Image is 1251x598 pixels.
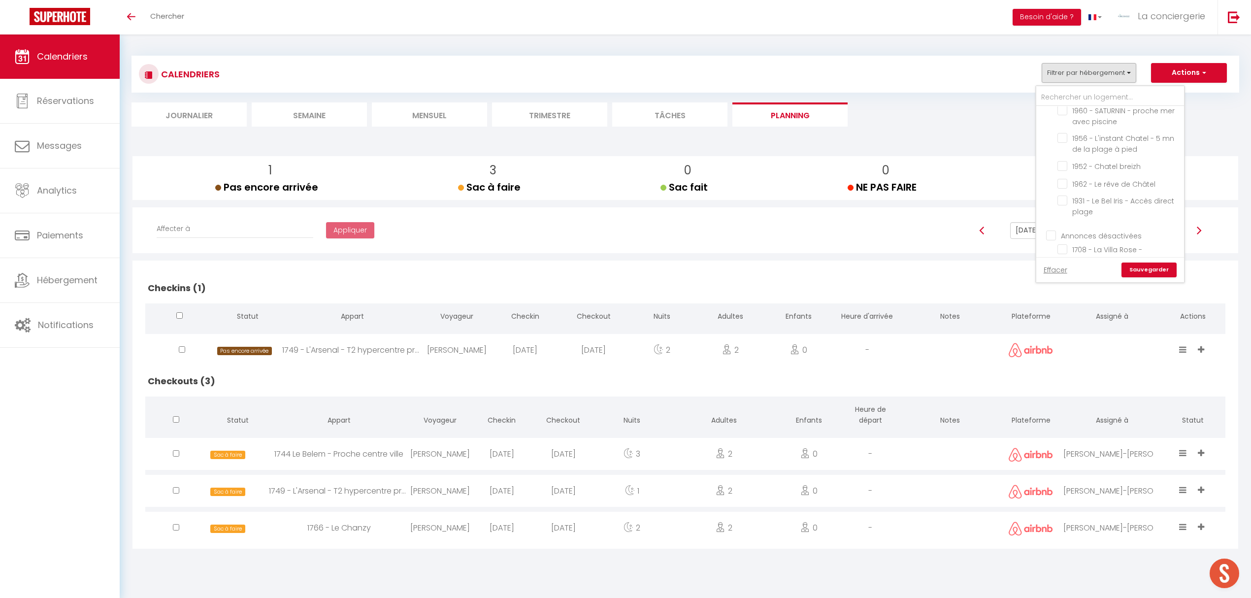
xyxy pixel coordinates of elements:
span: Annonces désactivées [1061,231,1142,241]
span: 1960 - SATURNIN - proche mer avec piscine [1072,106,1175,127]
button: Filtrer par hébergement [1042,63,1136,83]
th: Checkin [491,303,560,332]
span: Sac fait [660,180,708,194]
div: Filtrer par hébergement [1035,85,1185,283]
th: Assigné à [1063,397,1160,435]
div: 1744 Le Belem - Proche centre ville [269,438,409,470]
p: 1 [223,161,318,180]
div: [DATE] [471,438,532,470]
div: [DATE] [532,438,594,470]
div: [PERSON_NAME] [409,512,471,544]
span: Hébergement [37,274,98,286]
div: 1749 - L'Arsenal - T2 hypercentre proche porte du Soleil [282,334,423,366]
th: Voyageur [423,303,491,332]
div: [DATE] [491,334,560,366]
span: Analytics [37,184,77,197]
span: Sac à faire [210,488,245,496]
div: [PERSON_NAME]-[PERSON_NAME] [1063,438,1160,470]
th: Checkout [560,303,628,332]
div: 2 [670,512,778,544]
th: Checkin [471,397,532,435]
th: Plateforme [999,397,1064,435]
div: Ouvrir le chat [1210,559,1239,588]
div: 0 [778,475,839,507]
img: airbnb2.png [1009,522,1053,536]
th: Checkout [532,397,594,435]
th: Notes [901,303,998,332]
span: La conciergerie [1138,10,1205,22]
div: [PERSON_NAME] [409,438,471,470]
div: [PERSON_NAME] [423,334,491,366]
th: Assigné à [1063,303,1160,332]
a: Effacer [1044,265,1067,275]
span: Statut [227,415,249,425]
li: Trimestre [492,102,607,127]
span: Sac à faire [210,451,245,459]
div: [PERSON_NAME] [409,475,471,507]
div: 2 [696,334,764,366]
th: Plateforme [999,303,1064,332]
span: 1962 - Le rêve de Châtel [1072,179,1155,189]
div: [DATE] [532,512,594,544]
th: Heure de départ [840,397,901,435]
div: 1 [594,475,670,507]
span: Statut [237,311,259,321]
div: 1749 - L'Arsenal - T2 hypercentre proche porte du Soleil [269,475,409,507]
button: Appliquer [326,222,374,239]
span: 1931 - Le Bel Iris - Accès direct plage [1072,196,1174,217]
input: Select Date [1010,222,1171,239]
th: Notes [901,397,998,435]
div: [DATE] [471,512,532,544]
div: [DATE] [560,334,628,366]
li: Semaine [252,102,367,127]
th: Adultes [670,397,778,435]
span: Calendriers [37,50,88,63]
span: Chercher [150,11,184,21]
img: ... [1117,9,1131,24]
button: Actions [1151,63,1227,83]
span: Réservations [37,95,94,107]
div: [PERSON_NAME]-[PERSON_NAME] [1063,512,1160,544]
h2: Checkins (1) [145,273,1225,303]
li: Mensuel [372,102,487,127]
li: Planning [732,102,848,127]
div: - [840,475,901,507]
span: Pas encore arrivée [215,180,318,194]
img: logout [1228,11,1240,23]
div: [DATE] [532,475,594,507]
p: 0 [668,161,708,180]
li: Journalier [132,102,247,127]
th: Heure d'arrivée [833,303,901,332]
span: Appart [328,415,351,425]
span: 1956 - L'instant Chatel - 5 mn de la plage à pied [1072,133,1174,154]
h2: Checkouts (3) [145,366,1225,397]
input: Rechercher un logement... [1036,89,1184,106]
th: Enfants [764,303,833,332]
th: Voyageur [409,397,471,435]
h3: CALENDRIERS [159,63,220,85]
th: Nuits [628,303,696,332]
div: 0 [778,438,839,470]
div: - [833,334,901,366]
div: 2 [628,334,696,366]
img: arrow-right3.svg [1195,227,1203,234]
th: Statut [1161,397,1226,435]
span: Appart [341,311,364,321]
span: Sac à faire [458,180,521,194]
img: arrow-left3.svg [978,227,986,234]
div: [DATE] [471,475,532,507]
th: Nuits [594,397,670,435]
span: Sac à faire [210,525,245,533]
th: Actions [1161,303,1226,332]
span: Messages [37,139,82,152]
span: NE PAS FAIRE [848,180,917,194]
th: Enfants [778,397,839,435]
span: Pas encore arrivée [217,347,272,355]
div: 0 [778,512,839,544]
li: Tâches [612,102,727,127]
div: 0 [764,334,833,366]
img: Super Booking [30,8,90,25]
div: 1766 - Le Chanzy [269,512,409,544]
div: 2 [670,438,778,470]
div: [PERSON_NAME]-[PERSON_NAME] [1063,475,1160,507]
